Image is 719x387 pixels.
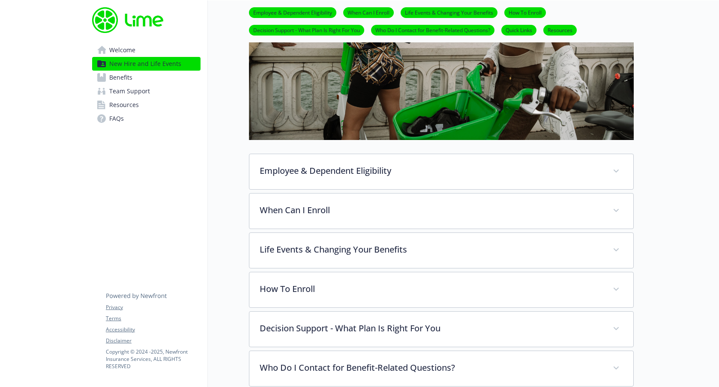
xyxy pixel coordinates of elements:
span: Resources [109,98,139,112]
a: Who Do I Contact for Benefit-Related Questions? [371,26,494,34]
a: Employee & Dependent Eligibility [249,8,336,16]
a: Resources [92,98,201,112]
a: Life Events & Changing Your Benefits [401,8,497,16]
a: Accessibility [106,326,200,333]
p: Who Do I Contact for Benefit-Related Questions? [260,361,602,374]
span: New Hire and Life Events [109,57,181,71]
span: Benefits [109,71,132,84]
a: Terms [106,315,200,322]
span: FAQs [109,112,124,125]
div: Employee & Dependent Eligibility [249,154,633,189]
span: Welcome [109,43,135,57]
a: Privacy [106,304,200,311]
a: New Hire and Life Events [92,57,201,71]
a: Resources [543,26,577,34]
p: When Can I Enroll [260,204,602,217]
div: When Can I Enroll [249,193,633,229]
a: Team Support [92,84,201,98]
div: How To Enroll [249,272,633,307]
p: How To Enroll [260,283,602,295]
a: FAQs [92,112,201,125]
div: Life Events & Changing Your Benefits [249,233,633,268]
p: Employee & Dependent Eligibility [260,164,602,177]
a: Benefits [92,71,201,84]
a: How To Enroll [504,8,546,16]
p: Copyright © 2024 - 2025 , Newfront Insurance Services, ALL RIGHTS RESERVED [106,348,200,370]
a: When Can I Enroll [343,8,394,16]
a: Quick Links [501,26,536,34]
p: Life Events & Changing Your Benefits [260,243,602,256]
a: Welcome [92,43,201,57]
span: Team Support [109,84,150,98]
div: Decision Support - What Plan Is Right For You [249,312,633,347]
p: Decision Support - What Plan Is Right For You [260,322,602,335]
div: Who Do I Contact for Benefit-Related Questions? [249,351,633,386]
a: Decision Support - What Plan Is Right For You [249,26,364,34]
a: Disclaimer [106,337,200,345]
